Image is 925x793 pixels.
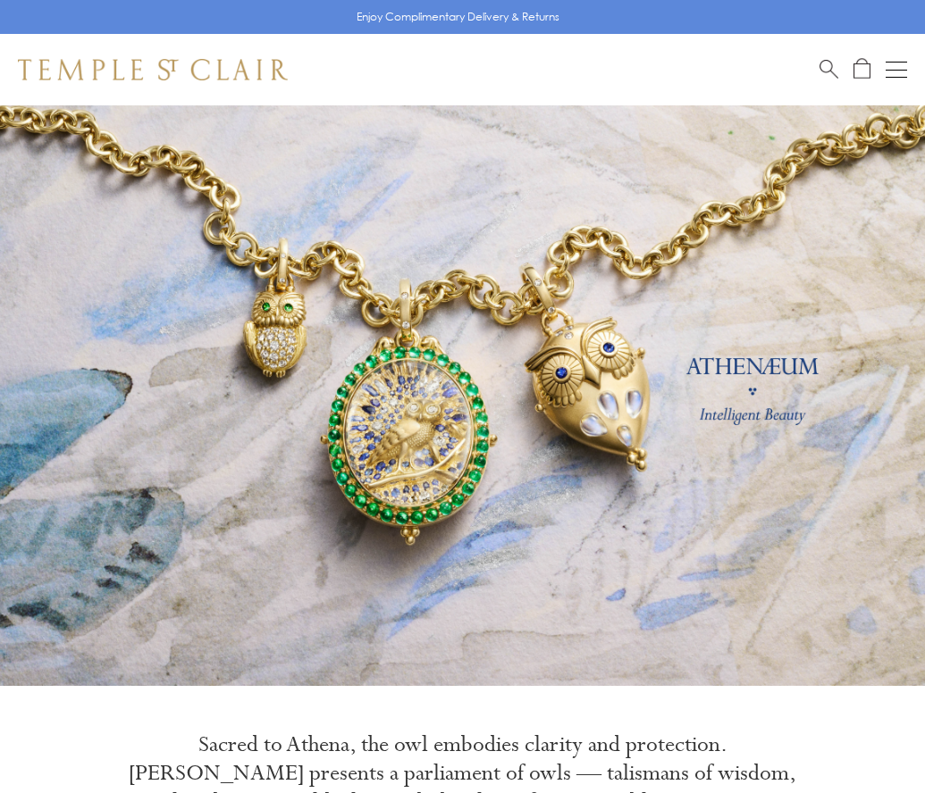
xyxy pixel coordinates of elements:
button: Open navigation [886,59,907,80]
a: Open Shopping Bag [854,58,870,80]
p: Enjoy Complimentary Delivery & Returns [357,8,559,26]
img: Temple St. Clair [18,59,288,80]
a: Search [820,58,838,80]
